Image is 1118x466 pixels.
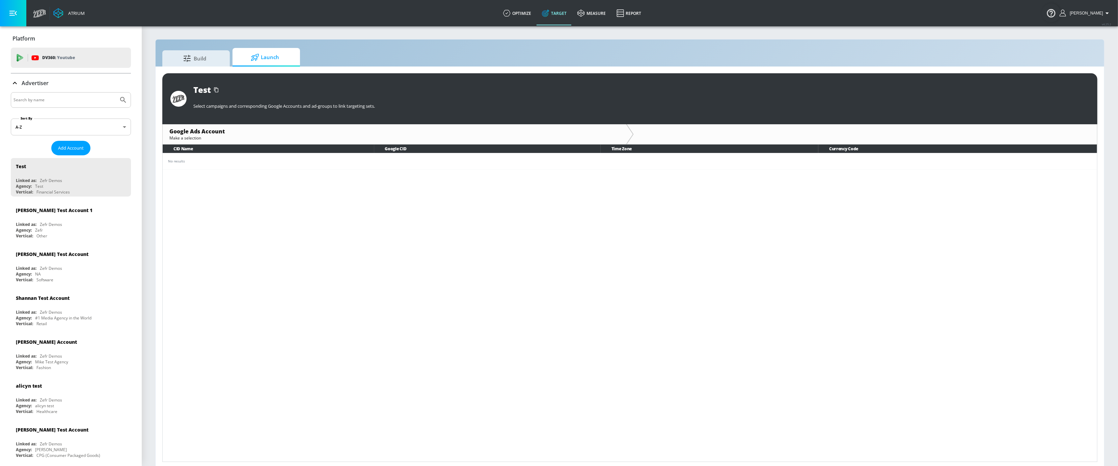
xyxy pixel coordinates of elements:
[35,271,41,277] div: NA
[163,124,626,144] div: Google Ads AccountMake a selection
[35,359,68,365] div: Mike Test Agency
[16,383,42,389] div: alicyn test
[16,452,33,458] div: Vertical:
[611,1,647,25] a: Report
[193,84,211,95] div: Test
[163,145,374,153] th: CID Name
[35,447,67,452] div: [PERSON_NAME]
[16,189,33,195] div: Vertical:
[16,315,32,321] div: Agency:
[16,227,32,233] div: Agency:
[11,334,131,372] div: [PERSON_NAME] AccountLinked as:Zefr DemosAgency:Mike Test AgencyVertical:Fashion
[13,96,116,104] input: Search by name
[16,321,33,327] div: Vertical:
[239,49,291,66] span: Launch
[16,277,33,283] div: Vertical:
[36,277,53,283] div: Software
[16,365,33,370] div: Vertical:
[11,48,131,68] div: DV360: Youtube
[40,222,62,227] div: Zefr Demos
[16,233,33,239] div: Vertical:
[65,10,85,16] div: Atrium
[40,441,62,447] div: Zefr Demos
[16,183,32,189] div: Agency:
[193,103,1089,109] p: Select campaigns and corresponding Google Accounts and ad-groups to link targeting sets.
[16,447,32,452] div: Agency:
[40,397,62,403] div: Zefr Demos
[11,290,131,328] div: Shannan Test AccountLinked as:Zefr DemosAgency:#1 Media Agency in the WorldVertical:Retail
[572,1,611,25] a: measure
[36,365,51,370] div: Fashion
[42,54,75,61] p: DV360:
[1102,22,1111,26] span: v 4.25.2
[601,145,818,153] th: Time Zone
[1067,11,1103,16] span: login as: andersson.ceron@zefr.com
[169,50,220,67] span: Build
[16,353,36,359] div: Linked as:
[11,246,131,284] div: [PERSON_NAME] Test AccountLinked as:Zefr DemosAgency:NAVertical:Software
[53,8,85,18] a: Atrium
[16,397,36,403] div: Linked as:
[16,251,88,257] div: [PERSON_NAME] Test Account
[818,145,1097,153] th: Currency Code
[11,74,131,93] div: Advertiser
[11,202,131,240] div: [PERSON_NAME] Test Account 1Linked as:Zefr DemosAgency:ZefrVertical:Other
[168,159,1092,164] div: No results
[58,144,84,152] span: Add Account
[36,452,100,458] div: CPG (Consumer Packaged Goods)
[537,1,572,25] a: Target
[19,116,34,121] label: Sort By
[16,441,36,447] div: Linked as:
[35,227,43,233] div: Zefr
[12,35,35,42] p: Platform
[11,378,131,416] div: alicyn testLinked as:Zefr DemosAgency:alicyn testVertical:Healthcare
[51,141,90,155] button: Add Account
[35,183,43,189] div: Test
[11,119,131,135] div: A-Z
[16,409,33,414] div: Vertical:
[16,295,70,301] div: Shannan Test Account
[40,353,62,359] div: Zefr Demos
[169,135,619,141] div: Make a selection
[57,54,75,61] p: Youtube
[498,1,537,25] a: optimize
[35,403,54,409] div: alicyn test
[11,29,131,48] div: Platform
[11,421,131,460] div: [PERSON_NAME] Test AccountLinked as:Zefr DemosAgency:[PERSON_NAME]Vertical:CPG (Consumer Packaged...
[40,178,62,183] div: Zefr Demos
[36,233,47,239] div: Other
[16,426,88,433] div: [PERSON_NAME] Test Account
[169,128,619,135] div: Google Ads Account
[16,222,36,227] div: Linked as:
[1042,3,1061,22] button: Open Resource Center
[36,321,47,327] div: Retail
[11,158,131,197] div: TestLinked as:Zefr DemosAgency:TestVertical:Financial Services
[16,339,77,345] div: [PERSON_NAME] Account
[16,265,36,271] div: Linked as:
[374,145,601,153] th: Google CID
[40,265,62,271] div: Zefr Demos
[36,409,57,414] div: Healthcare
[40,309,62,315] div: Zefr Demos
[1060,9,1111,17] button: [PERSON_NAME]
[16,178,36,183] div: Linked as:
[16,403,32,409] div: Agency:
[22,79,49,87] p: Advertiser
[36,189,70,195] div: Financial Services
[35,315,91,321] div: #1 Media Agency in the World
[16,359,32,365] div: Agency:
[16,271,32,277] div: Agency:
[16,163,26,170] div: Test
[16,309,36,315] div: Linked as:
[16,207,92,213] div: [PERSON_NAME] Test Account 1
